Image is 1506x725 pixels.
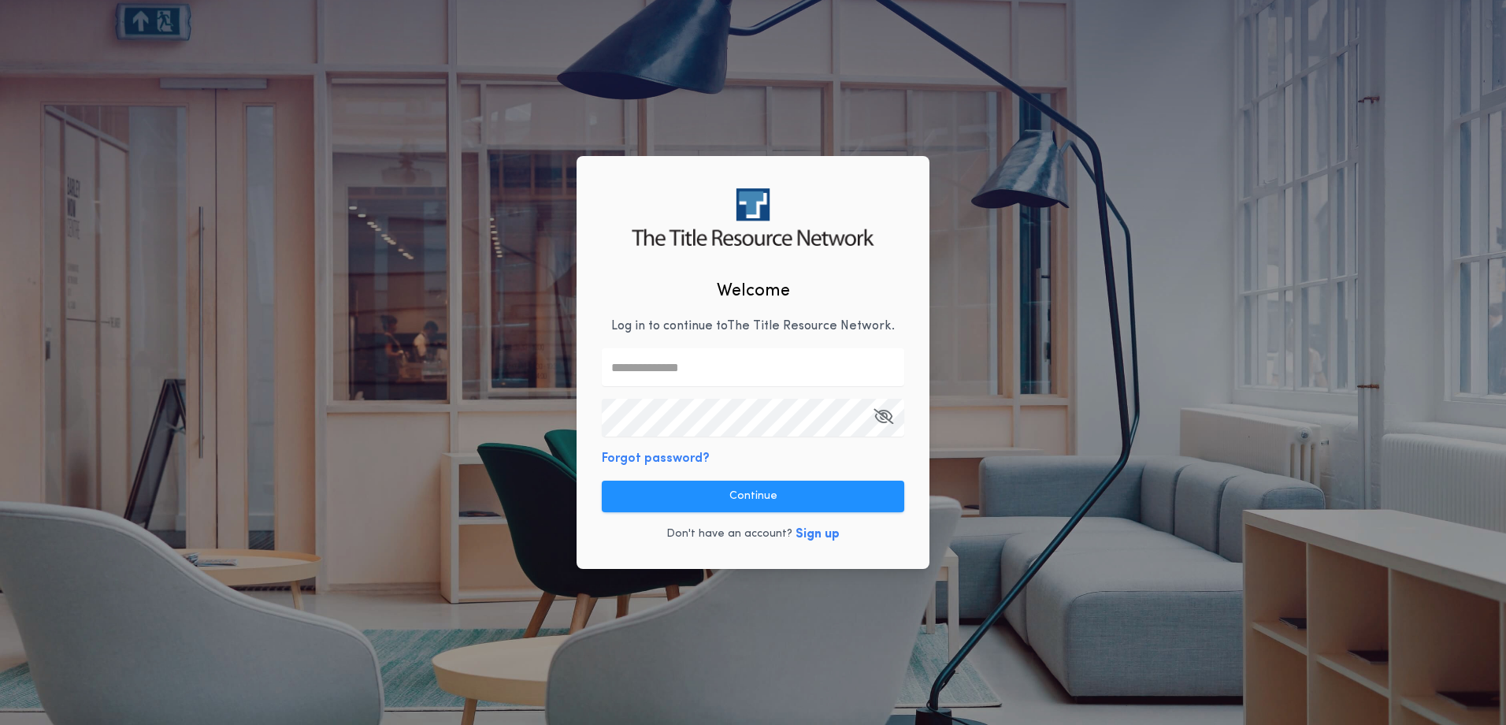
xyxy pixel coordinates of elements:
[876,358,895,377] keeper-lock: Open Keeper Popup
[874,399,893,437] button: Open Keeper Popup
[602,481,904,512] button: Continue
[632,188,874,246] img: logo
[717,278,790,304] h2: Welcome
[611,317,895,336] p: Log in to continue to The Title Resource Network .
[796,525,840,544] button: Sign up
[602,399,904,437] input: Open Keeper Popup
[602,449,710,468] button: Forgot password?
[666,526,792,542] p: Don't have an account?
